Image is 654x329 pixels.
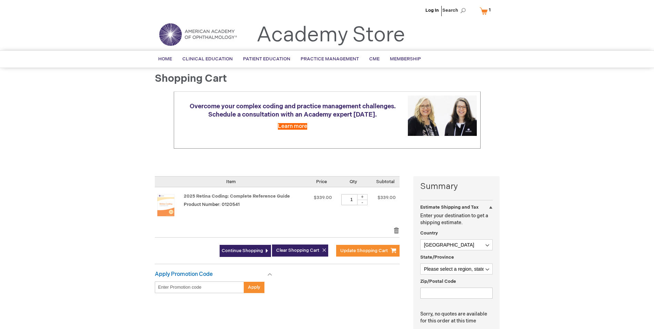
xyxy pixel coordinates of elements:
[276,248,319,253] span: Clear Shopping Cart
[244,281,264,293] button: Apply
[184,193,290,199] a: 2025 Retina Coding: Complete Reference Guide
[420,255,454,260] span: State/Province
[155,194,184,220] a: 2025 Retina Coding: Complete Reference Guide
[369,56,380,62] span: CME
[478,5,495,17] a: 1
[420,311,493,325] p: Sorry, no quotes are available for this order at this time
[184,202,240,207] span: Product Number: 0120541
[408,96,477,136] img: Schedule a consultation with an Academy expert today
[420,279,456,284] span: Zip/Postal Code
[314,195,332,200] span: $339.00
[222,248,263,253] span: Continue Shopping
[301,56,359,62] span: Practice Management
[420,212,493,226] p: Enter your destination to get a shipping estimate.
[425,8,439,13] a: Log In
[350,179,357,185] span: Qty
[489,7,491,13] span: 1
[220,245,271,257] a: Continue Shopping
[155,194,177,216] img: 2025 Retina Coding: Complete Reference Guide
[341,194,362,205] input: Qty
[420,181,493,192] strong: Summary
[243,56,290,62] span: Patient Education
[420,205,479,210] strong: Estimate Shipping and Tax
[155,72,227,85] span: Shopping Cart
[155,271,213,278] strong: Apply Promotion Code
[378,195,396,200] span: $339.00
[357,194,368,200] div: +
[182,56,233,62] span: Clinical Education
[340,248,388,253] span: Update Shopping Cart
[158,56,172,62] span: Home
[390,56,421,62] span: Membership
[442,3,469,17] span: Search
[190,103,396,118] span: Overcome your complex coding and practice management challenges. Schedule a consultation with an ...
[316,179,327,185] span: Price
[376,179,394,185] span: Subtotal
[226,179,236,185] span: Item
[272,245,328,257] button: Clear Shopping Cart
[420,230,438,236] span: Country
[357,200,368,205] div: -
[278,123,307,130] a: Learn more
[155,281,244,293] input: Enter Promotion code
[248,285,260,290] span: Apply
[256,23,405,48] a: Academy Store
[336,245,400,257] button: Update Shopping Cart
